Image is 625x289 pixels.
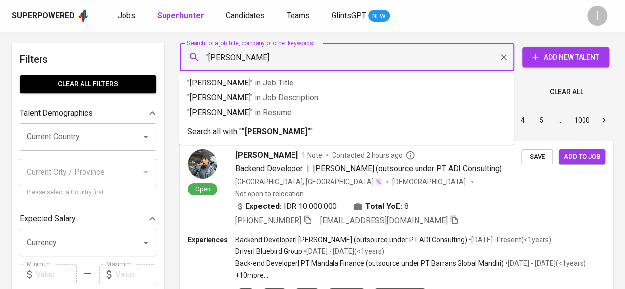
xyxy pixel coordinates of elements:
[497,50,511,64] button: Clear
[392,177,467,187] span: [DEMOGRAPHIC_DATA]
[287,10,312,22] a: Teams
[226,11,265,20] span: Candidates
[552,115,568,125] div: …
[139,236,153,249] button: Open
[188,149,217,179] img: 6c94052bd09810a41fb5660b9d6b21ce.jpg
[404,201,409,212] span: 8
[20,75,156,93] button: Clear All filters
[235,247,302,256] p: Driver | Bluebird Group
[255,93,318,102] span: in Job Description
[157,10,206,22] a: Superhunter
[235,216,301,225] span: [PHONE_NUMBER]
[332,150,415,160] span: Contacted 2 hours ago
[36,264,77,284] input: Value
[530,51,601,64] span: Add New Talent
[467,235,551,245] p: • [DATE] - Present ( <1 years )
[187,77,506,89] p: "[PERSON_NAME]"
[521,149,553,165] button: Save
[438,112,613,128] nav: pagination navigation
[118,11,135,20] span: Jobs
[287,11,310,20] span: Teams
[550,86,583,98] span: Clear All
[188,235,235,245] p: Experiences
[255,108,292,117] span: in Resume
[587,6,607,26] div: I
[302,247,384,256] p: • [DATE] - [DATE] ( <1 years )
[375,178,382,186] img: magic_wand.svg
[139,130,153,144] button: Open
[235,235,467,245] p: Backend Developer | [PERSON_NAME] (outsource under PT ADI Consulting)
[77,8,90,23] img: app logo
[405,150,415,160] svg: By Batam recruiter
[235,164,303,173] span: Backend Developer
[564,151,600,163] span: Add to job
[571,112,593,128] button: Go to page 1000
[118,10,137,22] a: Jobs
[235,201,337,212] div: IDR 10.000.000
[332,11,366,20] span: GlintsGPT
[242,127,310,136] b: "[PERSON_NAME]"
[302,150,322,160] span: 1 Note
[332,10,390,22] a: GlintsGPT NEW
[546,83,587,101] button: Clear All
[12,10,75,22] div: Superpowered
[596,112,612,128] button: Go to next page
[534,112,549,128] button: Go to page 5
[27,188,149,198] p: Please select a Country first
[245,201,282,212] b: Expected:
[115,264,156,284] input: Value
[313,164,502,173] span: [PERSON_NAME] (outsource under PT ADI Consulting)
[235,149,298,161] span: [PERSON_NAME]
[20,107,93,119] p: Talent Demographics
[526,151,548,163] span: Save
[28,78,148,90] span: Clear All filters
[504,258,586,268] p: • [DATE] - [DATE] ( <1 years )
[559,149,605,165] button: Add to job
[20,51,156,67] h6: Filters
[235,177,382,187] div: [GEOGRAPHIC_DATA], [GEOGRAPHIC_DATA]
[20,213,76,225] p: Expected Salary
[226,10,267,22] a: Candidates
[235,258,504,268] p: Back-end Developer | PT Mandala Finance (outsource under PT Barrans Global Mandiri)
[12,8,90,23] a: Superpoweredapp logo
[368,11,390,21] span: NEW
[191,185,214,193] span: Open
[307,163,309,175] span: |
[255,78,293,87] span: in Job Title
[157,11,204,20] b: Superhunter
[235,270,586,280] p: +10 more ...
[365,201,402,212] b: Total YoE:
[187,92,506,104] p: "[PERSON_NAME]"
[320,216,448,225] span: [EMAIL_ADDRESS][DOMAIN_NAME]
[522,47,609,67] button: Add New Talent
[20,209,156,229] div: Expected Salary
[235,189,304,199] p: Not open to relocation
[20,103,156,123] div: Talent Demographics
[187,107,506,119] p: "[PERSON_NAME]"
[187,126,506,138] p: Search all with " "
[515,112,531,128] button: Go to page 4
